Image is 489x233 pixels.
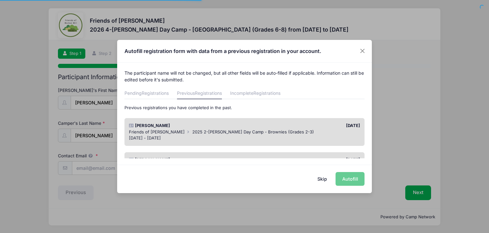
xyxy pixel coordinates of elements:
span: Registrations [253,90,280,96]
h4: Autofill registration form with data from a previous registration in your account. [124,47,321,55]
a: Incomplete [230,88,280,99]
div: [DATE] - [DATE] [129,135,360,141]
p: The participant name will not be changed, but all other fields will be auto-filled if applicable.... [124,70,365,83]
span: 2025 2-[PERSON_NAME] Day Camp - Brownies (Grades 2-3) [192,129,314,134]
div: [DATE] [244,157,363,163]
p: Previous registrations you have completed in the past. [124,105,365,111]
button: Skip [311,172,334,186]
span: Registrations [195,90,222,96]
div: [PERSON_NAME] [126,123,244,129]
div: [DATE] [244,123,363,129]
a: Previous [177,88,222,99]
div: [PERSON_NAME] [126,157,244,163]
button: Close [357,45,368,57]
a: Pending [124,88,169,99]
span: Friends of [PERSON_NAME] [129,129,185,134]
span: Registrations [142,90,169,96]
